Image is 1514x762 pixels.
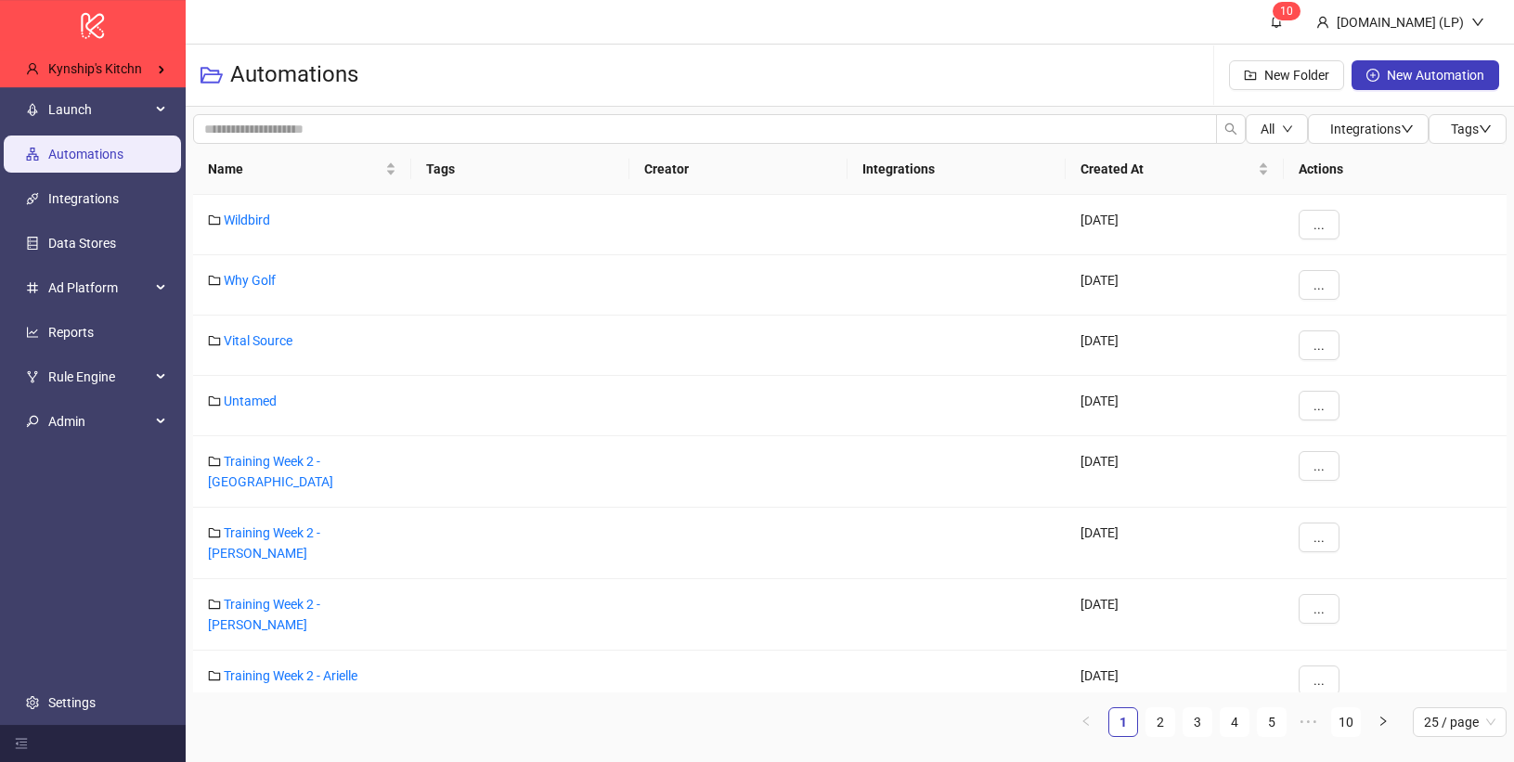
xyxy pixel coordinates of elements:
[1246,114,1308,144] button: Alldown
[1313,278,1325,292] span: ...
[411,144,629,195] th: Tags
[1313,338,1325,353] span: ...
[48,403,150,440] span: Admin
[48,358,150,395] span: Rule Engine
[15,737,28,750] span: menu-fold
[1071,707,1101,737] li: Previous Page
[1066,144,1284,195] th: Created At
[1109,708,1137,736] a: 1
[26,62,39,75] span: user
[1366,69,1379,82] span: plus-circle
[1282,123,1293,135] span: down
[1108,707,1138,737] li: 1
[1257,707,1287,737] li: 5
[1368,707,1398,737] li: Next Page
[1451,122,1492,136] span: Tags
[1401,123,1414,136] span: down
[1299,330,1339,360] button: ...
[1313,530,1325,545] span: ...
[1299,665,1339,695] button: ...
[208,598,221,611] span: folder
[1066,579,1284,651] div: [DATE]
[1313,673,1325,688] span: ...
[1330,122,1414,136] span: Integrations
[1066,255,1284,316] div: [DATE]
[48,695,96,710] a: Settings
[1270,15,1283,28] span: bell
[1294,707,1324,737] span: •••
[1258,708,1286,736] a: 5
[193,144,411,195] th: Name
[26,370,39,383] span: fork
[1071,707,1101,737] button: left
[26,281,39,294] span: number
[208,597,320,632] a: Training Week 2 - [PERSON_NAME]
[1294,707,1324,737] li: Next 5 Pages
[629,144,848,195] th: Creator
[208,334,221,347] span: folder
[1299,523,1339,552] button: ...
[1424,708,1495,736] span: 25 / page
[848,144,1066,195] th: Integrations
[1387,68,1484,83] span: New Automation
[1299,391,1339,420] button: ...
[26,415,39,428] span: key
[1331,707,1361,737] li: 10
[208,669,221,682] span: folder
[1368,707,1398,737] button: right
[224,668,357,683] a: Training Week 2 - Arielle
[1066,195,1284,255] div: [DATE]
[224,213,270,227] a: Wildbird
[224,333,292,348] a: Vital Source
[1378,716,1389,727] span: right
[208,455,221,468] span: folder
[1081,159,1254,179] span: Created At
[1332,708,1360,736] a: 10
[1413,707,1507,737] div: Page Size
[1479,123,1492,136] span: down
[1066,316,1284,376] div: [DATE]
[48,191,119,206] a: Integrations
[1146,708,1174,736] a: 2
[1221,708,1249,736] a: 4
[208,526,221,539] span: folder
[26,103,39,116] span: rocket
[1066,508,1284,579] div: [DATE]
[1299,210,1339,239] button: ...
[208,454,333,489] a: Training Week 2 - [GEOGRAPHIC_DATA]
[1313,217,1325,232] span: ...
[48,325,94,340] a: Reports
[230,60,358,90] h3: Automations
[1313,398,1325,413] span: ...
[1471,16,1484,29] span: down
[1145,707,1175,737] li: 2
[224,394,277,408] a: Untamed
[1273,2,1300,20] sup: 10
[1264,68,1329,83] span: New Folder
[48,269,150,306] span: Ad Platform
[1429,114,1507,144] button: Tagsdown
[1313,601,1325,616] span: ...
[1066,376,1284,436] div: [DATE]
[1284,144,1507,195] th: Actions
[48,236,116,251] a: Data Stores
[1352,60,1499,90] button: New Automation
[208,213,221,226] span: folder
[1244,69,1257,82] span: folder-add
[1329,12,1471,32] div: [DOMAIN_NAME] (LP)
[208,525,320,561] a: Training Week 2 - [PERSON_NAME]
[1081,716,1092,727] span: left
[48,147,123,161] a: Automations
[1316,16,1329,29] span: user
[201,64,223,86] span: folder-open
[208,159,382,179] span: Name
[1261,122,1275,136] span: All
[208,274,221,287] span: folder
[1066,651,1284,711] div: [DATE]
[1299,594,1339,624] button: ...
[48,61,142,76] span: Kynship's Kitchn
[1299,451,1339,481] button: ...
[1308,114,1429,144] button: Integrationsdown
[1224,123,1237,136] span: search
[1184,708,1211,736] a: 3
